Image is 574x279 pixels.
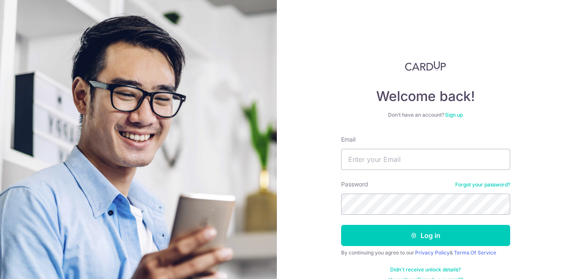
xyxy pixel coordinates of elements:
div: By continuing you agree to our & [341,249,510,256]
button: Log in [341,225,510,246]
img: CardUp Logo [405,61,446,71]
input: Enter your Email [341,149,510,170]
label: Password [341,180,368,189]
a: Sign up [445,112,463,118]
a: Privacy Policy [415,249,450,256]
a: Terms Of Service [454,249,496,256]
label: Email [341,135,355,144]
a: Forgot your password? [455,181,510,188]
a: Didn't receive unlock details? [390,266,461,273]
div: Don’t have an account? [341,112,510,118]
h4: Welcome back! [341,88,510,105]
